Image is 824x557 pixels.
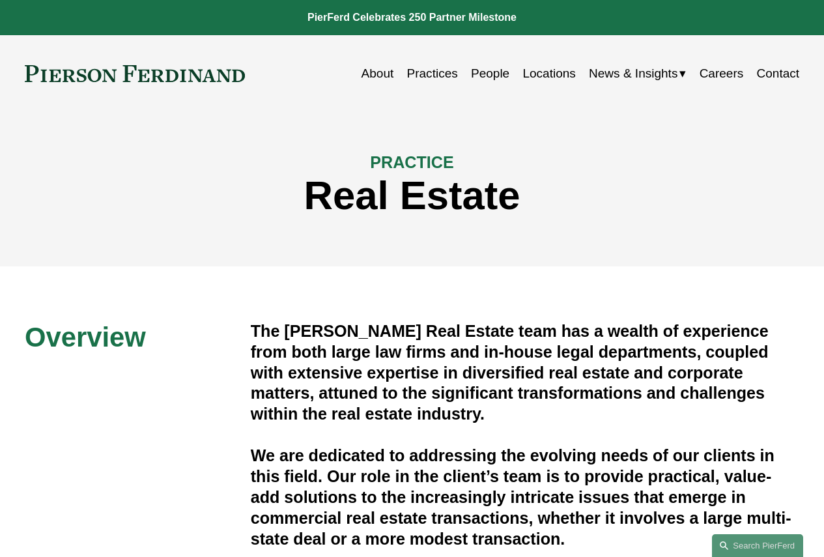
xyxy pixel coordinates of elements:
[700,61,744,86] a: Careers
[522,61,575,86] a: Locations
[362,61,394,86] a: About
[25,173,799,218] h1: Real Estate
[712,534,803,557] a: Search this site
[589,61,686,86] a: folder dropdown
[757,61,800,86] a: Contact
[471,61,509,86] a: People
[25,322,146,352] span: Overview
[589,63,677,85] span: News & Insights
[370,153,453,171] span: PRACTICE
[407,61,458,86] a: Practices
[251,446,799,549] h4: We are dedicated to addressing the evolving needs of our clients in this field. Our role in the c...
[251,321,799,425] h4: The [PERSON_NAME] Real Estate team has a wealth of experience from both large law firms and in-ho...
